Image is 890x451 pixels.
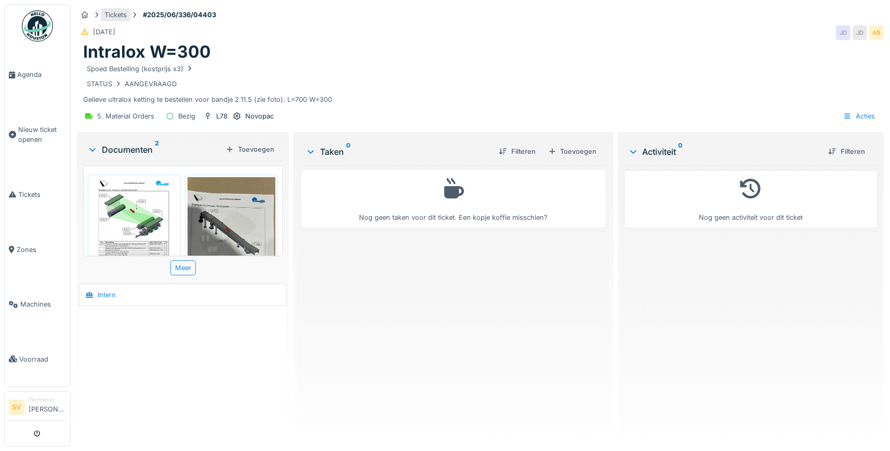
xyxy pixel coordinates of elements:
[5,102,70,167] a: Nieuw ticket openen
[631,175,871,223] div: Nog geen activiteit voor dit ticket
[87,64,194,74] div: Spoed Bestelling (kostprijs x3)
[245,111,274,121] div: Novopac
[155,143,159,156] sup: 2
[544,144,601,158] div: Toevoegen
[346,145,351,158] sup: 0
[18,125,66,144] span: Nieuw ticket openen
[20,299,66,309] span: Machines
[188,177,275,294] img: 0ua89i4208k88pz5gzkokb9eoend
[87,143,221,156] div: Documenten
[5,332,70,387] a: Voorraad
[87,79,177,89] div: STATUS AANGEVRAAGD
[216,111,228,121] div: L78
[5,47,70,102] a: Agenda
[97,111,154,121] div: 5. Material Orders
[869,25,884,40] div: AB
[178,111,195,121] div: Bezig
[839,109,880,124] div: Acties
[29,396,66,418] li: [PERSON_NAME]
[22,10,53,42] img: Badge_color-CXgf-gQk.svg
[98,290,116,300] div: Intern
[308,175,598,223] div: Nog geen taken voor dit ticket. Een kopje koffie misschien?
[495,144,540,158] div: Filteren
[9,400,24,415] li: SV
[305,145,490,158] div: Taken
[824,144,869,158] div: Filteren
[836,25,851,40] div: JD
[83,42,211,62] h1: Intralox W=300
[93,27,115,37] div: [DATE]
[90,177,178,301] img: anr5nr1d8ktqiqz1cduxgmszrb87
[19,354,66,364] span: Voorraad
[104,10,127,20] div: Tickets
[853,25,867,40] div: JD
[17,245,66,255] span: Zones
[17,70,66,79] span: Agenda
[29,396,66,404] div: Technicus
[9,396,66,421] a: SV Technicus[PERSON_NAME]
[18,190,66,200] span: Tickets
[5,277,70,332] a: Machines
[170,260,196,275] div: Meer
[679,145,683,158] sup: 0
[628,145,820,158] div: Activiteit
[83,62,878,105] div: Gelieve ultralox ketting te bestellen voor bandje 2.11.5 (zie foto). L=700 W=300.
[139,10,220,20] strong: #2025/06/336/04403
[221,142,278,156] div: Toevoegen
[5,222,70,277] a: Zones
[5,167,70,222] a: Tickets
